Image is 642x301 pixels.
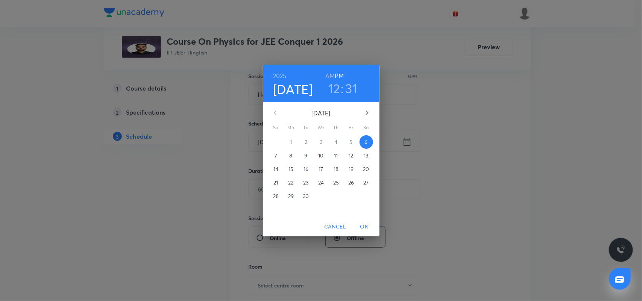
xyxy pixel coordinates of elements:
span: Tu [299,124,313,132]
p: 19 [349,165,354,173]
button: 29 [284,189,298,203]
button: 23 [299,176,313,189]
button: 31 [346,80,358,96]
p: 6 [364,138,367,146]
button: 8 [284,149,298,162]
button: 6 [360,135,373,149]
p: 8 [289,152,292,159]
p: 24 [318,179,324,186]
span: OK [355,222,373,231]
button: 25 [329,176,343,189]
span: Mo [284,124,298,132]
span: We [314,124,328,132]
p: 21 [273,179,278,186]
span: Cancel [324,222,346,231]
p: 7 [275,152,277,159]
p: 15 [288,165,293,173]
p: 25 [333,179,339,186]
button: 26 [345,176,358,189]
p: 20 [363,165,369,173]
button: 15 [284,162,298,176]
button: 7 [269,149,283,162]
p: 22 [288,179,293,186]
p: 17 [319,165,323,173]
p: 23 [303,179,308,186]
button: 2025 [273,71,287,81]
button: 10 [314,149,328,162]
p: 12 [349,152,353,159]
span: Sa [360,124,373,132]
span: Su [269,124,283,132]
p: 16 [304,165,308,173]
p: 9 [304,152,307,159]
p: 10 [318,152,323,159]
p: 29 [288,192,294,200]
button: 11 [329,149,343,162]
button: 17 [314,162,328,176]
p: 13 [364,152,368,159]
button: 14 [269,162,283,176]
p: 27 [363,179,369,186]
span: Th [329,124,343,132]
button: 12 [345,149,358,162]
p: 11 [334,152,338,159]
p: 26 [348,179,354,186]
button: 13 [360,149,373,162]
button: Cancel [321,220,349,234]
button: 20 [360,162,373,176]
button: AM [325,71,335,81]
button: PM [335,71,344,81]
button: 30 [299,189,313,203]
p: 30 [303,192,309,200]
span: Fr [345,124,358,132]
p: 28 [273,192,279,200]
p: 18 [334,165,338,173]
button: 18 [329,162,343,176]
button: [DATE] [273,81,313,97]
button: 12 [328,80,340,96]
button: 9 [299,149,313,162]
button: 27 [360,176,373,189]
p: [DATE] [284,109,358,118]
button: 16 [299,162,313,176]
button: 22 [284,176,298,189]
button: 24 [314,176,328,189]
button: 28 [269,189,283,203]
p: 14 [273,165,278,173]
h3: : [341,80,344,96]
button: OK [352,220,376,234]
button: 19 [345,162,358,176]
button: 21 [269,176,283,189]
